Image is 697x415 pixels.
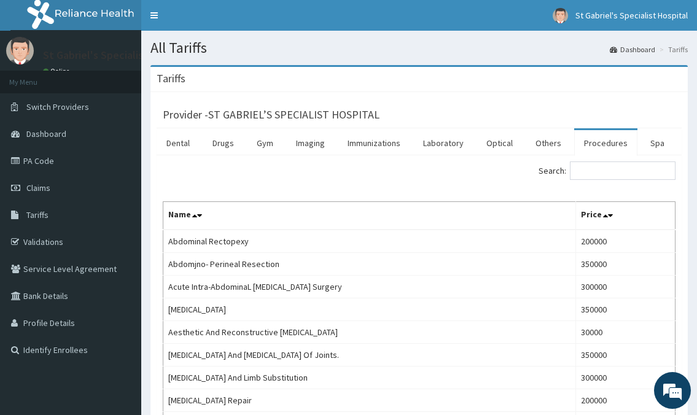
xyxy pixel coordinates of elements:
td: 350000 [576,344,676,367]
div: Chat with us now [64,69,206,85]
a: Online [43,67,72,76]
th: Price [576,202,676,230]
h3: Provider - ST GABRIEL’S SPECIALIST HOSPITAL [163,109,380,120]
a: Dashboard [610,44,655,55]
img: User Image [6,37,34,64]
img: d_794563401_company_1708531726252_794563401 [23,61,50,92]
td: [MEDICAL_DATA] And Limb Substitution [163,367,576,389]
td: 300000 [576,367,676,389]
td: 350000 [576,298,676,321]
th: Name [163,202,576,230]
span: Dashboard [26,128,66,139]
td: 30000 [576,321,676,344]
td: 350000 [576,253,676,276]
td: Aesthetic And Reconstructive [MEDICAL_DATA] [163,321,576,344]
a: Laboratory [413,130,473,156]
h1: All Tariffs [150,40,688,56]
span: We're online! [71,128,169,252]
img: User Image [553,8,568,23]
span: St Gabriel's Specialist Hospital [575,10,688,21]
a: Immunizations [338,130,410,156]
a: Imaging [286,130,335,156]
a: Procedures [574,130,637,156]
td: 200000 [576,389,676,412]
textarea: Type your message and hit 'Enter' [6,281,234,324]
span: Claims [26,182,50,193]
a: Others [526,130,571,156]
a: Gym [247,130,283,156]
a: Optical [477,130,523,156]
div: Minimize live chat window [201,6,231,36]
label: Search: [539,161,676,180]
td: [MEDICAL_DATA] [163,298,576,321]
td: 200000 [576,230,676,253]
span: Tariffs [26,209,49,220]
td: Abdominal Rectopexy [163,230,576,253]
h3: Tariffs [157,73,185,84]
span: Switch Providers [26,101,89,112]
a: Spa [641,130,674,156]
td: 300000 [576,276,676,298]
input: Search: [570,161,676,180]
td: [MEDICAL_DATA] Repair [163,389,576,412]
a: Drugs [203,130,244,156]
p: St Gabriel's Specialist Hospital [43,50,191,61]
a: Dental [157,130,200,156]
td: Abdomjno- Perineal Resection [163,253,576,276]
td: Acute Intra-AbdominaL [MEDICAL_DATA] Surgery [163,276,576,298]
td: [MEDICAL_DATA] And [MEDICAL_DATA] Of Joints. [163,344,576,367]
li: Tariffs [656,44,688,55]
